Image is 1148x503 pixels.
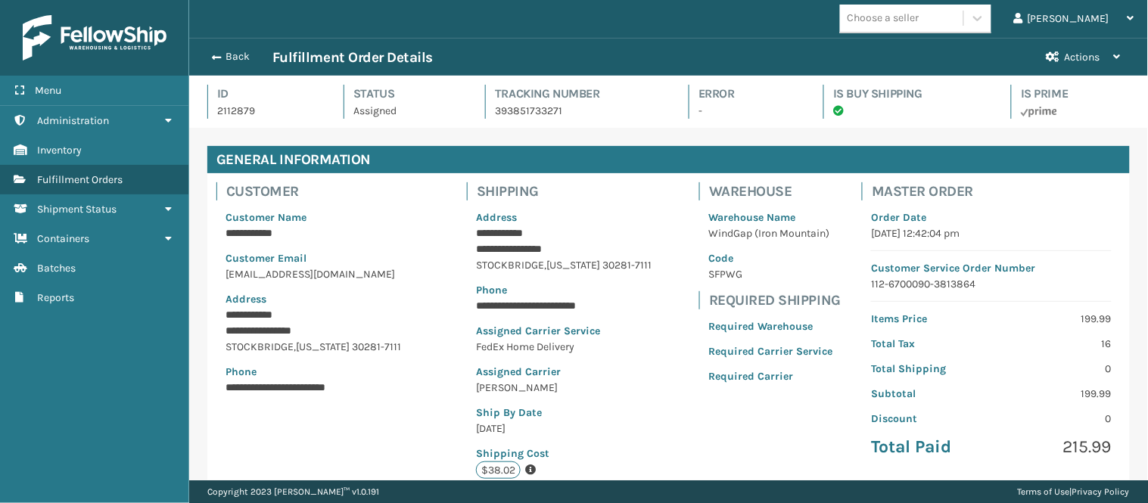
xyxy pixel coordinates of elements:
[476,339,670,355] p: FedEx Home Delivery
[871,311,982,327] p: Items Price
[871,225,1112,241] p: [DATE] 12:42:04 pm
[602,259,652,272] span: 30281-7111
[871,210,1112,225] p: Order Date
[698,103,796,119] p: -
[476,259,544,272] span: STOCKBRIDGE
[476,405,670,421] p: Ship By Date
[476,446,670,461] p: Shipping Cost
[1018,486,1070,497] a: Terms of Use
[709,291,842,309] h4: Required Shipping
[353,103,458,119] p: Assigned
[217,85,316,103] h4: Id
[1000,361,1112,377] p: 0
[708,210,832,225] p: Warehouse Name
[226,364,437,380] p: Phone
[848,11,919,26] div: Choose a seller
[709,182,842,200] h4: Warehouse
[23,15,166,61] img: logo
[708,225,832,241] p: WindGap (Iron Mountain)
[207,480,379,503] p: Copyright 2023 [PERSON_NAME]™ v 1.0.191
[872,182,1121,200] h4: Master Order
[871,436,982,458] p: Total Paid
[708,250,832,266] p: Code
[352,340,401,353] span: 30281-7111
[476,282,670,298] p: Phone
[1000,386,1112,402] p: 199.99
[476,421,670,436] p: [DATE]
[37,144,82,157] span: Inventory
[37,232,89,245] span: Containers
[1000,436,1112,458] p: 215.99
[871,276,1112,292] p: 112-6700090-3813864
[217,103,316,119] p: 2112879
[871,386,982,402] p: Subtotal
[226,340,294,353] span: STOCKBRIDGE
[1021,85,1130,103] h4: Is Prime
[871,336,982,352] p: Total Tax
[476,364,670,380] p: Assigned Carrier
[203,50,272,64] button: Back
[476,461,521,479] p: $38.02
[708,368,832,384] p: Required Carrier
[544,259,546,272] span: ,
[272,48,433,67] h3: Fulfillment Order Details
[226,182,446,200] h4: Customer
[476,323,670,339] p: Assigned Carrier Service
[698,85,796,103] h4: Error
[37,114,109,127] span: Administration
[226,266,437,282] p: [EMAIL_ADDRESS][DOMAIN_NAME]
[296,340,350,353] span: [US_STATE]
[871,411,982,427] p: Discount
[477,182,679,200] h4: Shipping
[546,259,600,272] span: [US_STATE]
[495,85,661,103] h4: Tracking Number
[37,262,76,275] span: Batches
[708,343,832,359] p: Required Carrier Service
[708,318,832,334] p: Required Warehouse
[1033,39,1134,76] button: Actions
[1065,51,1100,64] span: Actions
[226,293,266,306] span: Address
[226,210,437,225] p: Customer Name
[476,211,517,224] span: Address
[37,173,123,186] span: Fulfillment Orders
[37,203,117,216] span: Shipment Status
[1000,336,1112,352] p: 16
[353,85,458,103] h4: Status
[871,361,982,377] p: Total Shipping
[1072,486,1130,497] a: Privacy Policy
[833,85,984,103] h4: Is Buy Shipping
[871,260,1112,276] p: Customer Service Order Number
[37,291,74,304] span: Reports
[495,103,661,119] p: 393851733271
[1000,311,1112,327] p: 199.99
[207,146,1130,173] h4: General Information
[1000,411,1112,427] p: 0
[1018,480,1130,503] div: |
[476,380,670,396] p: [PERSON_NAME]
[294,340,296,353] span: ,
[708,266,832,282] p: SFPWG
[226,250,437,266] p: Customer Email
[35,84,61,97] span: Menu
